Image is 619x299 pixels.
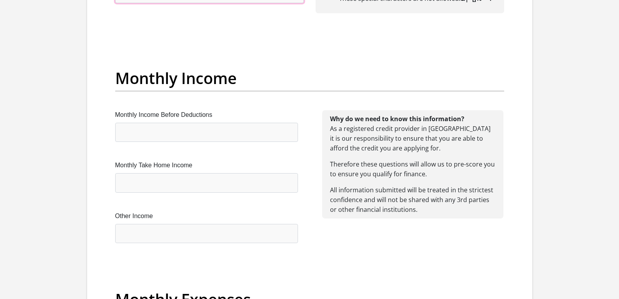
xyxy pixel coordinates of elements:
[115,110,298,120] label: Monthly Income Before Deductions
[115,123,298,142] input: Monthly Income Before Deductions
[330,115,464,123] b: Why do we need to know this information?
[115,161,298,170] label: Monthly Take Home Income
[330,115,495,214] span: As a registered credit provider in [GEOGRAPHIC_DATA] it is our responsibility to ensure that you ...
[115,211,298,221] label: Other Income
[115,224,298,243] input: Other Income
[115,173,298,192] input: Monthly Take Home Income
[115,69,504,88] h2: Monthly Income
